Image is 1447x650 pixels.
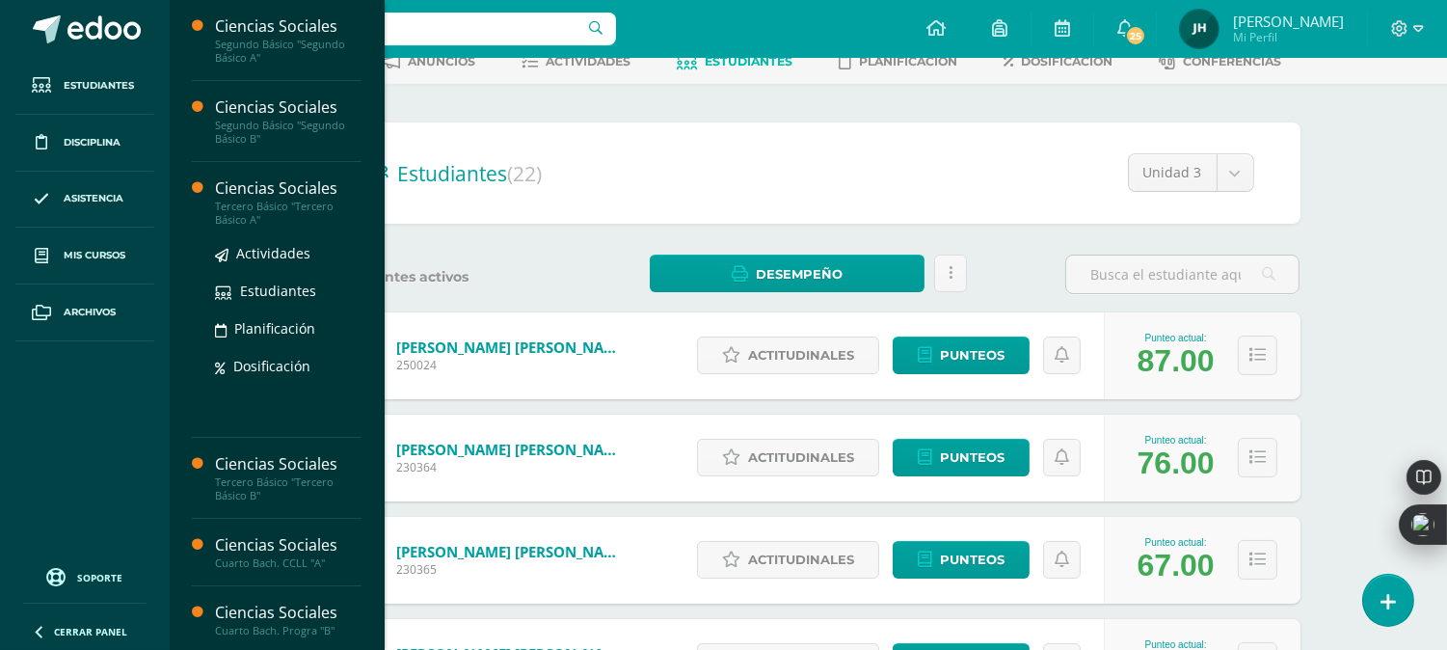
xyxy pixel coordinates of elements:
[215,177,362,200] div: Ciencias Sociales
[522,46,630,77] a: Actividades
[839,46,957,77] a: Planificación
[408,54,475,68] span: Anuncios
[697,439,879,476] a: Actitudinales
[215,280,362,302] a: Estudiantes
[940,440,1005,475] span: Punteos
[215,38,362,65] div: Segundo Básico "Segundo Básico A"
[1138,343,1215,379] div: 87.00
[64,135,121,150] span: Disciplina
[396,459,628,475] span: 230364
[748,338,854,373] span: Actitudinales
[1180,10,1219,48] img: 8f6081552c2c2e82198f93275e96240a.png
[64,78,134,94] span: Estudiantes
[215,119,362,146] div: Segundo Básico "Segundo Básico B"
[23,563,147,589] a: Soporte
[1233,12,1344,31] span: [PERSON_NAME]
[697,541,879,579] a: Actitudinales
[396,561,628,578] span: 230365
[215,96,362,146] a: Ciencias SocialesSegundo Básico "Segundo Básico B"
[236,244,310,262] span: Actividades
[1066,256,1299,293] input: Busca el estudiante aquí...
[940,338,1005,373] span: Punteos
[650,255,924,292] a: Desempeño
[1138,435,1215,446] div: Punteo actual:
[697,337,879,374] a: Actitudinales
[396,440,628,459] a: [PERSON_NAME] [PERSON_NAME]
[508,160,543,187] span: (22)
[546,54,630,68] span: Actividades
[233,357,310,375] span: Dosificación
[215,96,362,119] div: Ciencias Sociales
[396,357,628,373] span: 250024
[215,534,362,570] a: Ciencias SocialesCuarto Bach. CCLL "A"
[215,453,362,502] a: Ciencias SocialesTercero Básico "Tercero Básico B"
[215,317,362,339] a: Planificación
[215,355,362,377] a: Dosificación
[15,228,154,284] a: Mis cursos
[1143,154,1202,191] span: Unidad 3
[234,319,315,338] span: Planificación
[940,542,1005,578] span: Punteos
[1159,46,1281,77] a: Conferencias
[748,440,854,475] span: Actitudinales
[893,439,1030,476] a: Punteos
[396,338,628,357] a: [PERSON_NAME] [PERSON_NAME]
[382,46,475,77] a: Anuncios
[1138,333,1215,343] div: Punteo actual:
[15,284,154,341] a: Archivos
[215,602,362,624] div: Ciencias Sociales
[859,54,957,68] span: Planificación
[215,453,362,475] div: Ciencias Sociales
[215,200,362,227] div: Tercero Básico "Tercero Básico A"
[756,257,843,292] span: Desempeño
[1138,446,1215,481] div: 76.00
[215,475,362,502] div: Tercero Básico "Tercero Básico B"
[215,15,362,65] a: Ciencias SocialesSegundo Básico "Segundo Básico A"
[182,13,616,45] input: Busca un usuario...
[1138,548,1215,583] div: 67.00
[677,46,792,77] a: Estudiantes
[1138,537,1215,548] div: Punteo actual:
[64,305,116,320] span: Archivos
[705,54,792,68] span: Estudiantes
[1125,25,1146,46] span: 25
[317,268,551,286] label: Estudiantes activos
[893,541,1030,579] a: Punteos
[15,172,154,229] a: Asistencia
[15,58,154,115] a: Estudiantes
[240,282,316,300] span: Estudiantes
[78,571,123,584] span: Soporte
[1004,46,1112,77] a: Dosificación
[54,625,127,638] span: Cerrar panel
[396,542,628,561] a: [PERSON_NAME] [PERSON_NAME]
[215,556,362,570] div: Cuarto Bach. CCLL "A"
[748,542,854,578] span: Actitudinales
[215,177,362,227] a: Ciencias SocialesTercero Básico "Tercero Básico A"
[215,15,362,38] div: Ciencias Sociales
[15,115,154,172] a: Disciplina
[215,624,362,637] div: Cuarto Bach. Progra "B"
[1233,29,1344,45] span: Mi Perfil
[1183,54,1281,68] span: Conferencias
[215,602,362,637] a: Ciencias SocialesCuarto Bach. Progra "B"
[64,248,125,263] span: Mis cursos
[398,160,543,187] span: Estudiantes
[893,337,1030,374] a: Punteos
[1021,54,1112,68] span: Dosificación
[215,534,362,556] div: Ciencias Sociales
[1138,639,1215,650] div: Punteo actual:
[1129,154,1253,191] a: Unidad 3
[64,191,123,206] span: Asistencia
[215,242,362,264] a: Actividades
